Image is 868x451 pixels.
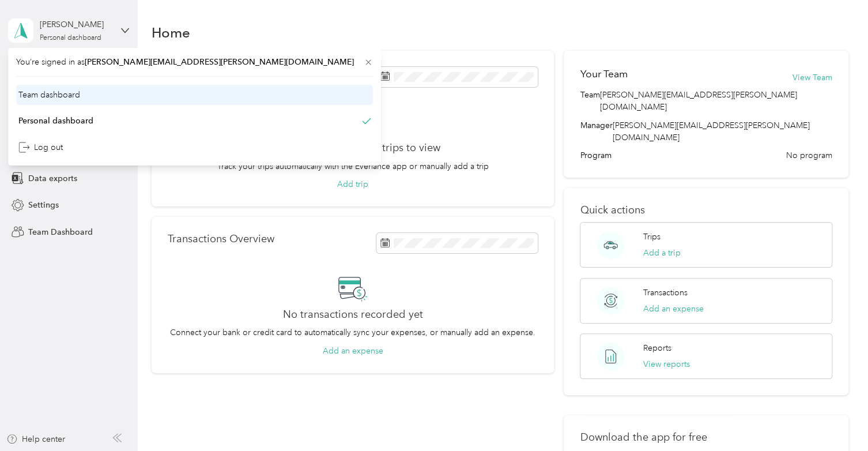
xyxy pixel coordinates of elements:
[786,149,832,161] span: No program
[28,199,59,211] span: Settings
[580,204,832,216] p: Quick actions
[643,358,690,370] button: View reports
[282,309,422,321] h2: No transactions recorded yet
[643,303,704,315] button: Add an expense
[152,27,190,39] h1: Home
[599,89,832,113] span: [PERSON_NAME][EMAIL_ADDRESS][PERSON_NAME][DOMAIN_NAME]
[643,287,688,299] p: Transactions
[643,247,681,259] button: Add a trip
[643,231,661,243] p: Trips
[170,326,535,339] p: Connect your bank or credit card to automatically sync your expenses, or manually add an expense.
[803,386,868,451] iframe: Everlance-gr Chat Button Frame
[217,160,488,172] p: Track your trips automatically with the Everlance app or manually add a trip
[18,115,93,127] div: Personal dashboard
[28,172,77,185] span: Data exports
[18,141,63,153] div: Log out
[337,178,368,190] button: Add trip
[580,89,599,113] span: Team
[28,226,93,238] span: Team Dashboard
[322,345,383,357] button: Add an expense
[40,35,101,42] div: Personal dashboard
[16,56,373,68] span: You’re signed in as
[6,433,65,445] button: Help center
[792,72,832,84] button: View Team
[580,149,611,161] span: Program
[18,89,80,101] div: Team dashboard
[580,67,627,81] h2: Your Team
[40,18,112,31] div: [PERSON_NAME]
[580,119,612,144] span: Manager
[612,121,809,142] span: [PERSON_NAME][EMAIL_ADDRESS][PERSON_NAME][DOMAIN_NAME]
[168,233,274,245] p: Transactions Overview
[85,57,353,67] span: [PERSON_NAME][EMAIL_ADDRESS][PERSON_NAME][DOMAIN_NAME]
[643,342,671,354] p: Reports
[580,431,832,444] p: Download the app for free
